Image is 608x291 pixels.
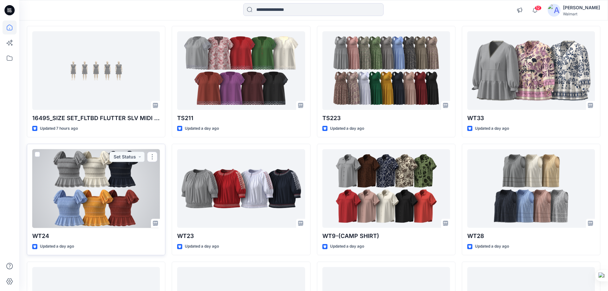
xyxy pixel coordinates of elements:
p: Updated a day ago [330,243,364,250]
div: Walmart [563,11,600,16]
p: WT28 [467,232,595,241]
span: 12 [535,5,542,11]
p: Updated a day ago [475,243,509,250]
a: 16495_SIZE SET_FLTBD FLUTTER SLV MIDI DRESS [32,31,160,110]
p: Updated a day ago [330,125,364,132]
p: Updated 7 hours ago [40,125,78,132]
p: WT33 [467,114,595,123]
p: WT9-(CAMP SHIRT) [322,232,450,241]
a: WT23 [177,149,305,228]
p: Updated a day ago [185,125,219,132]
p: WT23 [177,232,305,241]
p: Updated a day ago [185,243,219,250]
a: WT24 [32,149,160,228]
img: avatar [548,4,560,17]
p: 16495_SIZE SET_FLTBD FLUTTER SLV MIDI DRESS [32,114,160,123]
p: WT24 [32,232,160,241]
a: TS211 [177,31,305,110]
a: WT28 [467,149,595,228]
p: TS223 [322,114,450,123]
p: Updated a day ago [475,125,509,132]
a: TS223 [322,31,450,110]
p: TS211 [177,114,305,123]
div: [PERSON_NAME] [563,4,600,11]
a: WT33 [467,31,595,110]
a: WT9-(CAMP SHIRT) [322,149,450,228]
p: Updated a day ago [40,243,74,250]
